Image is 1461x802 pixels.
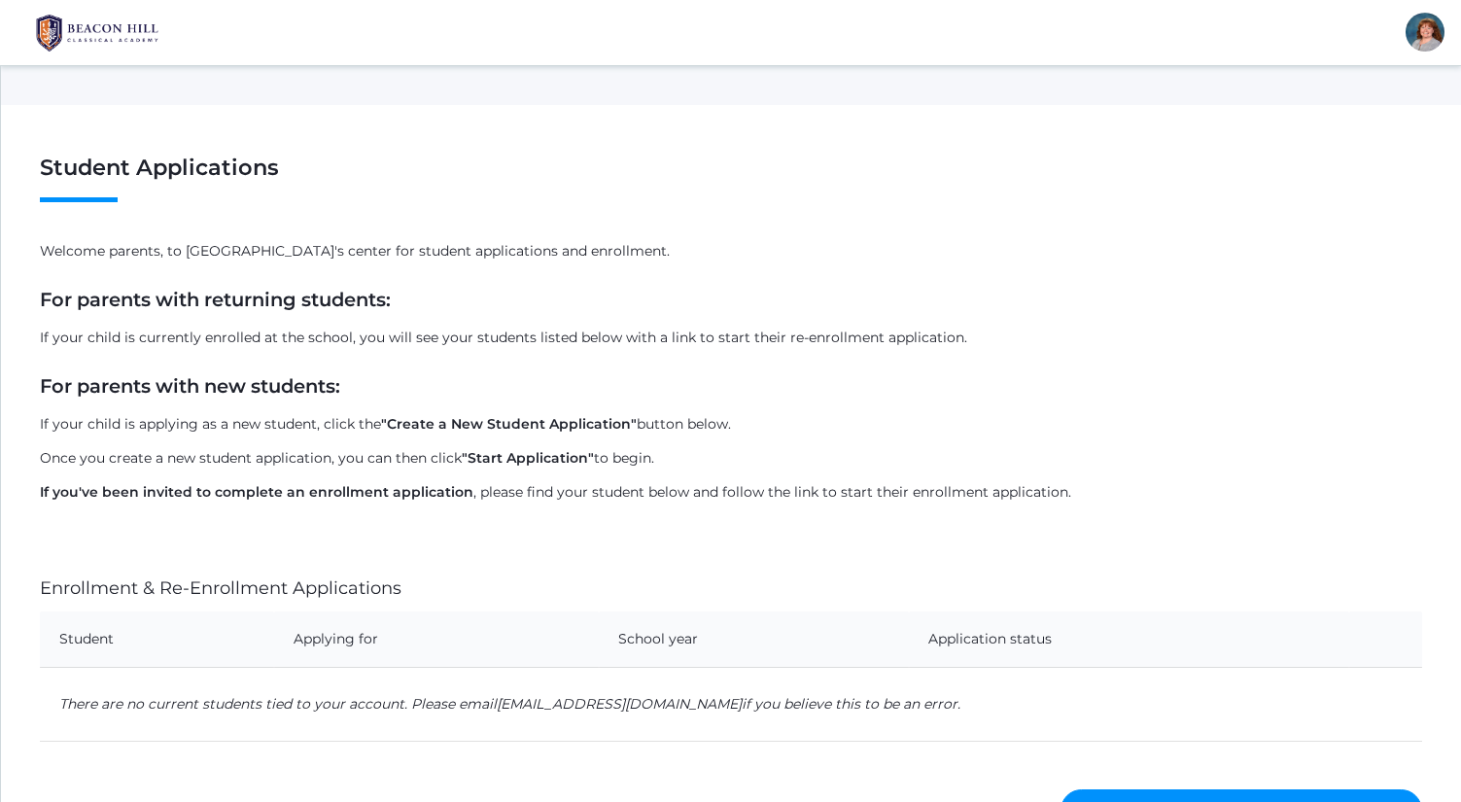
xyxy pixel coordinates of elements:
[40,156,1422,202] h1: Student Applications
[381,415,637,433] strong: "Create a New Student Application"
[40,611,274,668] th: Student
[40,483,473,501] strong: If you've been invited to complete an enrollment application
[40,448,1422,469] p: Once you create a new student application, you can then click to begin.
[40,579,401,599] h4: Enrollment & Re-Enrollment Applications
[40,414,1422,435] p: If your child is applying as a new student, click the button below.
[909,611,1349,668] th: Application status
[40,374,340,398] strong: For parents with new students:
[40,482,1422,503] p: , please find your student below and follow the link to start their enrollment application.
[40,241,1422,262] p: Welcome parents, to [GEOGRAPHIC_DATA]'s center for student applications and enrollment.
[59,695,960,713] em: There are no current students tied to your account. Please email if you believe this to be an error.
[462,449,594,467] strong: "Start Application"
[24,9,170,57] img: 1_BHCALogos-05.png
[599,611,909,668] th: School year
[1406,13,1444,52] div: Sarah Bence
[274,611,599,668] th: Applying for
[497,695,742,713] a: [EMAIL_ADDRESS][DOMAIN_NAME]
[40,328,1422,348] p: If your child is currently enrolled at the school, you will see your students listed below with a...
[40,288,391,311] strong: For parents with returning students:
